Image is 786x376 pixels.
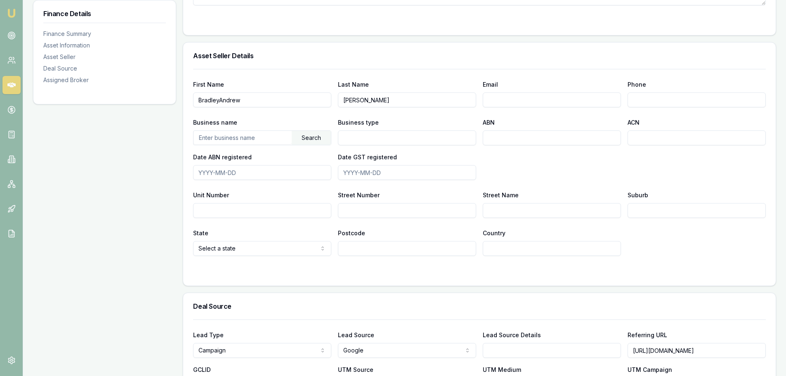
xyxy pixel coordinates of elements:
[628,192,648,199] label: Suburb
[43,76,166,84] div: Assigned Broker
[338,192,380,199] label: Street Number
[628,81,646,88] label: Phone
[338,119,379,126] label: Business type
[43,64,166,73] div: Deal Source
[483,119,495,126] label: ABN
[628,366,672,373] label: UTM Campaign
[483,81,498,88] label: Email
[43,53,166,61] div: Asset Seller
[43,30,166,38] div: Finance Summary
[483,366,521,373] label: UTM Medium
[338,154,397,161] label: Date GST registered
[193,81,224,88] label: First Name
[338,81,369,88] label: Last Name
[193,165,331,180] input: YYYY-MM-DD
[193,366,211,373] label: GCLID
[338,229,365,236] label: Postcode
[193,119,237,126] label: Business name
[193,154,252,161] label: Date ABN registered
[193,303,766,310] h3: Deal Source
[193,192,229,199] label: Unit Number
[43,10,166,17] h3: Finance Details
[338,331,374,338] label: Lead Source
[7,8,17,18] img: emu-icon-u.png
[193,52,766,59] h3: Asset Seller Details
[194,131,292,144] input: Enter business name
[193,229,208,236] label: State
[483,331,541,338] label: Lead Source Details
[292,131,331,145] div: Search
[193,331,224,338] label: Lead Type
[483,192,519,199] label: Street Name
[43,41,166,50] div: Asset Information
[338,366,373,373] label: UTM Source
[628,119,640,126] label: ACN
[628,331,667,338] label: Referring URL
[483,229,505,236] label: Country
[338,165,476,180] input: YYYY-MM-DD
